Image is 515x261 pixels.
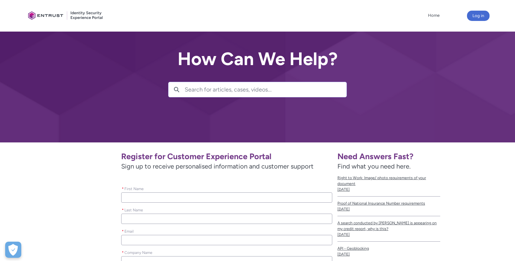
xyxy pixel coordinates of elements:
[121,185,146,192] label: First Name
[337,151,440,161] h1: Need Answers Fast?
[337,162,411,170] span: Find what you need here.
[337,220,440,232] span: A search conducted by [PERSON_NAME] is appearing on my credit report, why is this?
[337,197,440,216] a: Proof of National Insurance Number requirements[DATE]
[337,232,350,237] lightning-formatted-date-time: [DATE]
[337,252,350,256] lightning-formatted-date-time: [DATE]
[337,207,350,211] lightning-formatted-date-time: [DATE]
[185,82,346,97] input: Search for articles, cases, videos...
[121,161,332,171] span: Sign up to receive personalised information and customer support
[122,229,124,234] abbr: required
[121,227,136,234] label: Email
[5,242,21,258] button: Open Preferences
[337,175,440,187] span: Right to Work: Image/ photo requirements of your document
[337,187,350,192] lightning-formatted-date-time: [DATE]
[121,206,146,213] label: Last Name
[121,151,332,161] h1: Register for Customer Experience Portal
[337,246,440,251] span: API - Geoblocking
[122,208,124,212] abbr: required
[122,187,124,191] abbr: required
[337,216,440,242] a: A search conducted by [PERSON_NAME] is appearing on my credit report, why is this?[DATE]
[122,250,124,255] abbr: required
[121,248,155,256] label: Company Name
[337,200,440,206] span: Proof of National Insurance Number requirements
[426,11,441,20] a: Home
[337,171,440,197] a: Right to Work: Image/ photo requirements of your document[DATE]
[5,242,21,258] div: Cookie Preferences
[168,49,347,69] h2: How Can We Help?
[467,11,490,21] button: Log in
[169,82,185,97] button: Search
